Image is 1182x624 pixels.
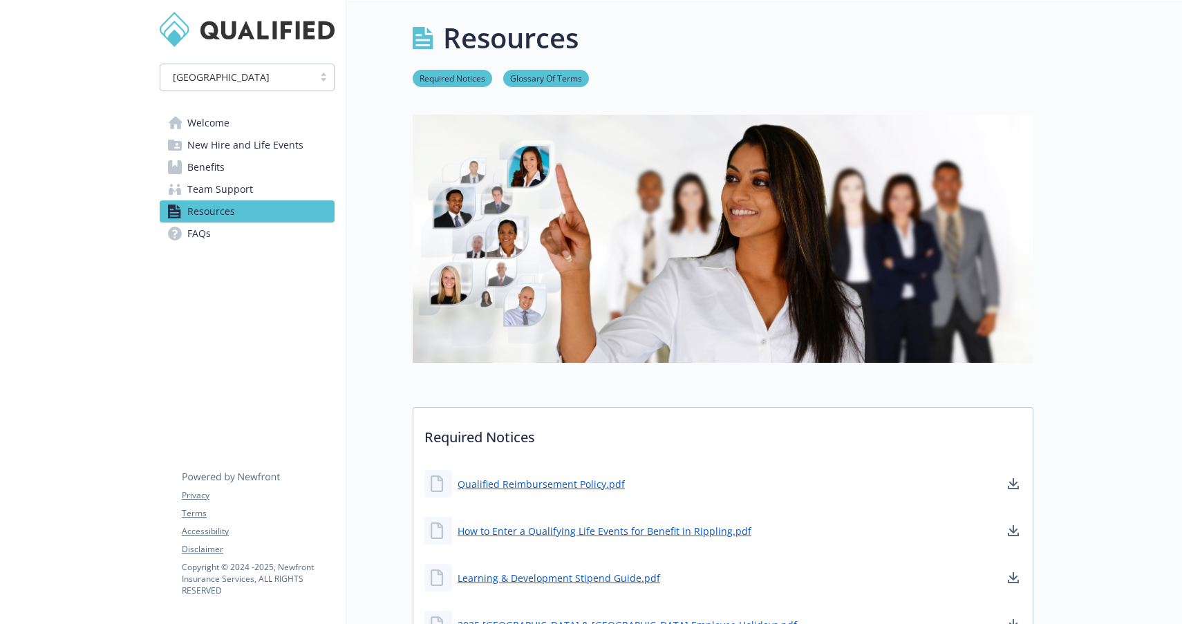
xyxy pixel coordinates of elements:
p: Copyright © 2024 - 2025 , Newfront Insurance Services, ALL RIGHTS RESERVED [182,561,334,596]
a: Disclaimer [182,543,334,556]
a: Welcome [160,112,335,134]
a: download document [1005,475,1022,492]
a: Resources [160,200,335,223]
a: Accessibility [182,525,334,538]
a: Glossary Of Terms [503,71,589,84]
span: [GEOGRAPHIC_DATA] [173,70,270,84]
a: Privacy [182,489,334,502]
a: FAQs [160,223,335,245]
a: Required Notices [413,71,492,84]
span: [GEOGRAPHIC_DATA] [167,70,306,84]
a: Benefits [160,156,335,178]
a: Team Support [160,178,335,200]
span: Benefits [187,156,225,178]
img: resources page banner [413,115,1033,363]
a: New Hire and Life Events [160,134,335,156]
span: Team Support [187,178,253,200]
a: download document [1005,569,1022,586]
span: New Hire and Life Events [187,134,303,156]
p: Required Notices [413,408,1033,459]
a: How to Enter a Qualifying Life Events for Benefit in Rippling.pdf [458,524,751,538]
a: download document [1005,522,1022,539]
span: Welcome [187,112,229,134]
span: Resources [187,200,235,223]
a: Terms [182,507,334,520]
a: Learning & Development Stipend Guide.pdf [458,571,660,585]
a: Qualified Reimbursement Policy.pdf [458,477,625,491]
h1: Resources [443,17,579,59]
span: FAQs [187,223,211,245]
